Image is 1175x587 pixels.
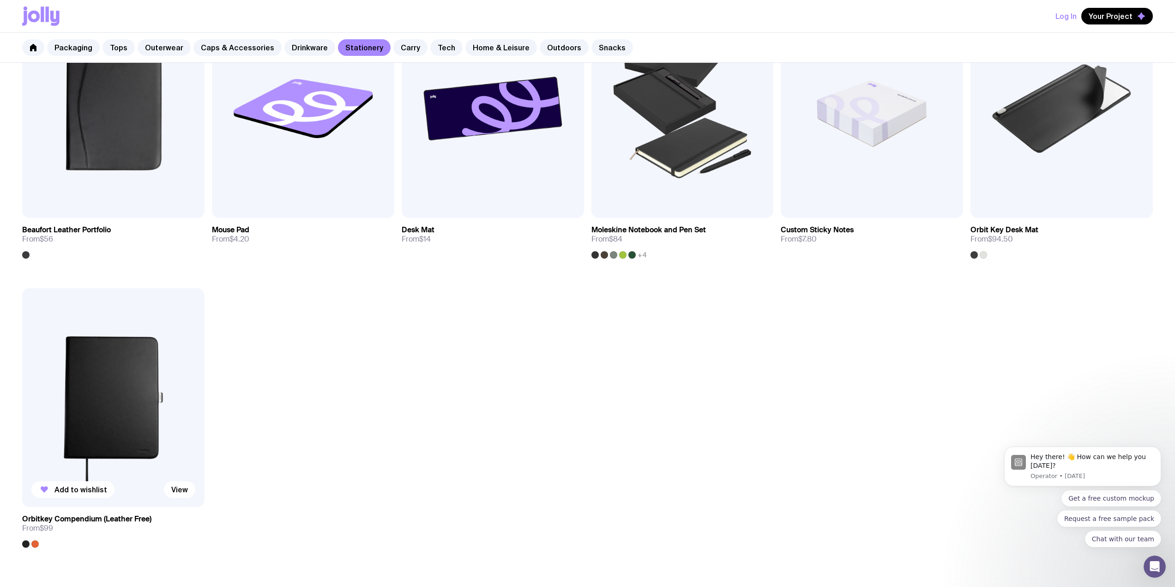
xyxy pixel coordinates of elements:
a: Mouse PadFrom$4.20 [212,218,394,251]
span: From [22,235,53,244]
h3: Moleskine Notebook and Pen Set [591,225,706,235]
h3: Desk Mat [402,225,434,235]
span: From [970,235,1013,244]
a: Caps & Accessories [193,39,282,56]
span: $4.20 [229,234,249,244]
button: Your Project [1081,8,1153,24]
h3: Orbitkey Compendium (Leather Free) [22,514,151,524]
a: Stationery [338,39,391,56]
span: From [402,235,431,244]
a: Outerwear [138,39,191,56]
button: Log In [1055,8,1077,24]
span: $14 [419,234,431,244]
a: Orbitkey Compendium (Leather Free)From$99 [22,507,205,548]
h3: Mouse Pad [212,225,249,235]
a: Custom Sticky NotesFrom$7.80 [781,218,963,251]
span: $56 [40,234,53,244]
span: $94.50 [988,234,1013,244]
a: View [164,481,195,498]
a: Tops [102,39,135,56]
a: Snacks [591,39,633,56]
span: From [212,235,249,244]
a: Tech [430,39,463,56]
span: Add to wishlist [54,485,107,494]
a: Home & Leisure [465,39,537,56]
a: Moleskine Notebook and Pen SetFrom$84+4 [591,218,774,259]
button: Add to wishlist [31,481,114,498]
span: +4 [638,251,647,259]
h3: Orbit Key Desk Mat [970,225,1038,235]
span: Your Project [1089,12,1133,21]
a: Drinkware [284,39,335,56]
a: Beaufort Leather PortfolioFrom$56 [22,218,205,259]
h3: Custom Sticky Notes [781,225,854,235]
span: $84 [609,234,622,244]
span: $7.80 [798,234,817,244]
span: From [781,235,817,244]
a: Desk MatFrom$14 [402,218,584,251]
iframe: Intercom live chat [1144,556,1166,578]
iframe: Intercom notifications message [990,435,1175,582]
a: Carry [393,39,428,56]
span: From [22,524,53,533]
a: Packaging [47,39,100,56]
span: $99 [40,523,53,533]
h3: Beaufort Leather Portfolio [22,225,111,235]
a: Outdoors [540,39,589,56]
span: From [591,235,622,244]
a: Orbit Key Desk MatFrom$94.50 [970,218,1153,259]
